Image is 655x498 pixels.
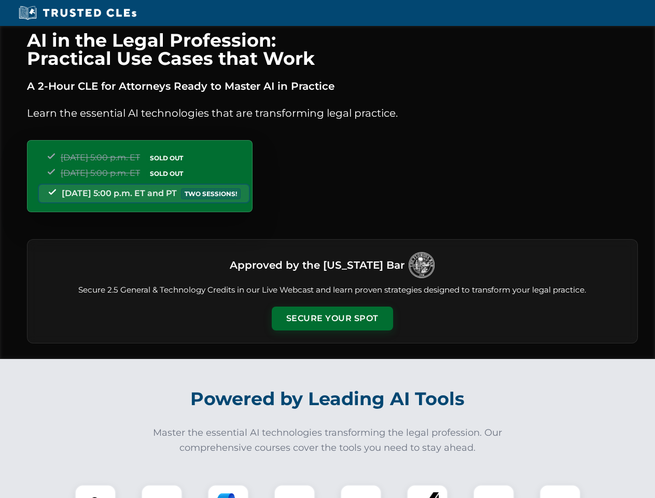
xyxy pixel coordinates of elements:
button: Secure Your Spot [272,307,393,330]
h3: Approved by the [US_STATE] Bar [230,256,405,274]
h2: Powered by Leading AI Tools [40,381,615,417]
span: [DATE] 5:00 p.m. ET [61,168,140,178]
img: Logo [409,252,435,278]
span: [DATE] 5:00 p.m. ET [61,153,140,162]
p: A 2-Hour CLE for Attorneys Ready to Master AI in Practice [27,78,638,94]
h1: AI in the Legal Profession: Practical Use Cases that Work [27,31,638,67]
p: Secure 2.5 General & Technology Credits in our Live Webcast and learn proven strategies designed ... [40,284,625,296]
span: SOLD OUT [146,153,187,163]
p: Learn the essential AI technologies that are transforming legal practice. [27,105,638,121]
span: SOLD OUT [146,168,187,179]
p: Master the essential AI technologies transforming the legal profession. Our comprehensive courses... [146,425,509,455]
img: Trusted CLEs [16,5,140,21]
